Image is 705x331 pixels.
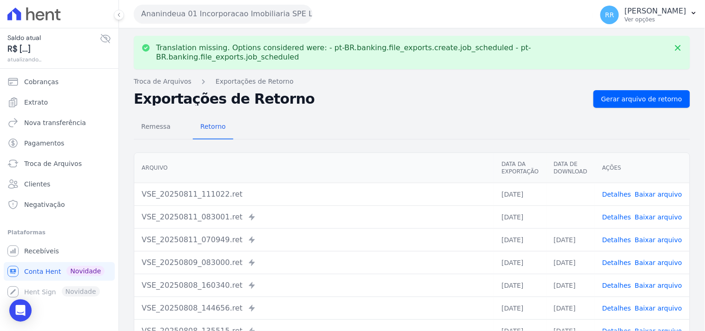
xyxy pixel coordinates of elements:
span: Nova transferência [24,118,86,127]
td: [DATE] [547,251,595,274]
td: [DATE] [494,183,546,205]
span: Pagamentos [24,139,64,148]
a: Clientes [4,175,115,193]
a: Conta Hent Novidade [4,262,115,281]
a: Baixar arquivo [635,236,682,244]
a: Baixar arquivo [635,213,682,221]
button: RR [PERSON_NAME] Ver opções [593,2,705,28]
button: Ananindeua 01 Incorporacao Imobiliaria SPE LTDA [134,5,312,23]
a: Nova transferência [4,113,115,132]
div: Open Intercom Messenger [9,299,32,322]
span: R$ [...] [7,43,100,55]
a: Troca de Arquivos [134,77,191,86]
td: [DATE] [494,205,546,228]
th: Ações [595,153,690,183]
span: atualizando... [7,55,100,64]
p: [PERSON_NAME] [625,7,686,16]
div: Plataformas [7,227,111,238]
a: Negativação [4,195,115,214]
span: Novidade [66,266,105,276]
div: VSE_20250811_070949.ret [142,234,487,245]
a: Baixar arquivo [635,305,682,312]
td: [DATE] [547,228,595,251]
span: Extrato [24,98,48,107]
nav: Sidebar [7,73,111,301]
td: [DATE] [494,251,546,274]
a: Detalhes [602,305,631,312]
a: Cobranças [4,73,115,91]
a: Recebíveis [4,242,115,260]
span: RR [605,12,614,18]
div: VSE_20250811_111022.ret [142,189,487,200]
td: [DATE] [494,228,546,251]
nav: Breadcrumb [134,77,690,86]
td: [DATE] [547,297,595,319]
span: Negativação [24,200,65,209]
a: Detalhes [602,191,631,198]
a: Troca de Arquivos [4,154,115,173]
a: Detalhes [602,259,631,266]
td: [DATE] [494,274,546,297]
td: [DATE] [494,297,546,319]
a: Detalhes [602,213,631,221]
a: Gerar arquivo de retorno [593,90,690,108]
div: VSE_20250808_144656.ret [142,303,487,314]
h2: Exportações de Retorno [134,93,586,106]
a: Remessa [134,115,178,139]
span: Remessa [136,117,176,136]
a: Detalhes [602,236,631,244]
span: Cobranças [24,77,59,86]
div: VSE_20250809_083000.ret [142,257,487,268]
a: Detalhes [602,282,631,289]
span: Clientes [24,179,50,189]
span: Recebíveis [24,246,59,256]
a: Baixar arquivo [635,282,682,289]
span: Troca de Arquivos [24,159,82,168]
a: Extrato [4,93,115,112]
a: Baixar arquivo [635,259,682,266]
th: Arquivo [134,153,494,183]
th: Data da Exportação [494,153,546,183]
td: [DATE] [547,274,595,297]
a: Baixar arquivo [635,191,682,198]
a: Exportações de Retorno [216,77,294,86]
p: Ver opções [625,16,686,23]
a: Pagamentos [4,134,115,152]
span: Saldo atual [7,33,100,43]
span: Retorno [195,117,231,136]
span: Conta Hent [24,267,61,276]
div: VSE_20250808_160340.ret [142,280,487,291]
p: Translation missing. Options considered were: - pt-BR.banking.file_exports.create.job_scheduled -... [156,43,668,62]
a: Retorno [193,115,233,139]
div: VSE_20250811_083001.ret [142,212,487,223]
span: Gerar arquivo de retorno [601,94,682,104]
th: Data de Download [547,153,595,183]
